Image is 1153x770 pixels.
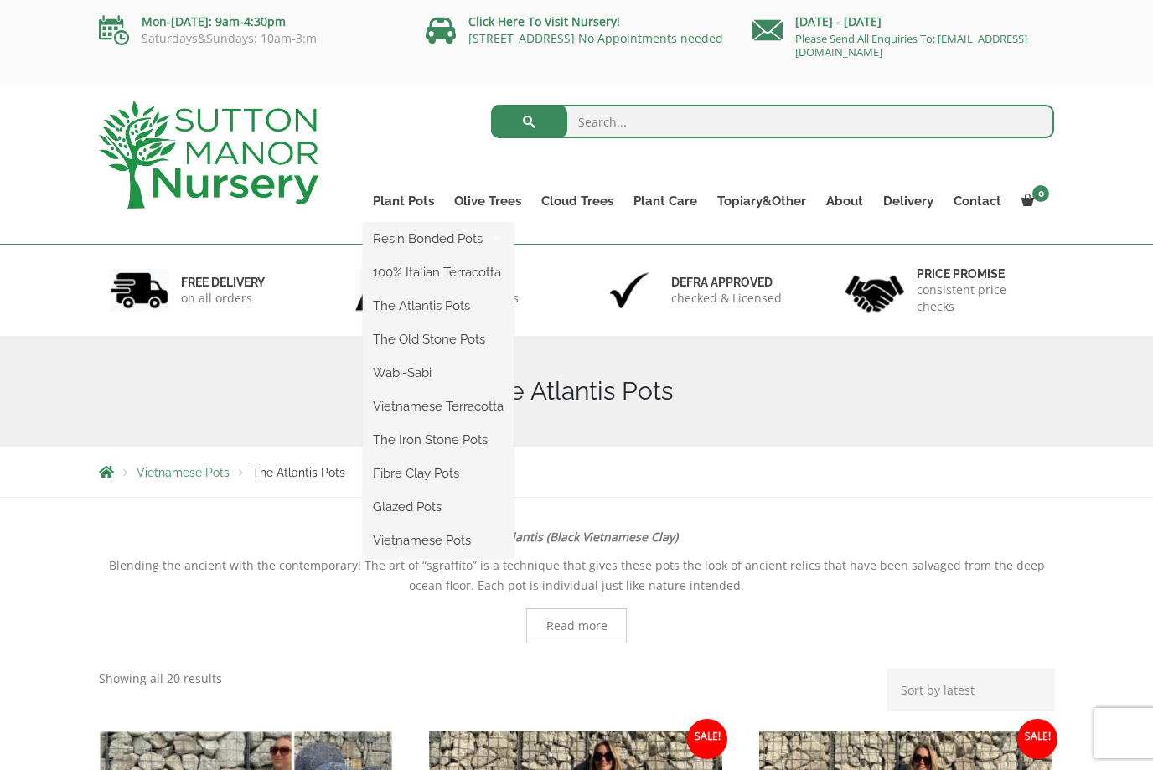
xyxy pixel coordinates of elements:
[845,265,904,316] img: 4.jpg
[444,189,531,213] a: Olive Trees
[600,269,659,312] img: 3.jpg
[363,293,514,318] a: The Atlantis Pots
[752,12,1054,32] p: [DATE] - [DATE]
[468,30,723,46] a: [STREET_ADDRESS] No Appointments needed
[355,269,414,312] img: 2.jpg
[1017,719,1057,759] span: Sale!
[363,327,514,352] a: The Old Stone Pots
[363,494,514,519] a: Glazed Pots
[363,394,514,419] a: Vietnamese Terracotta
[687,719,727,759] span: Sale!
[1011,189,1054,213] a: 0
[363,260,514,285] a: 100% Italian Terracotta
[110,269,168,312] img: 1.jpg
[99,101,318,209] img: logo
[181,275,265,290] h6: FREE DELIVERY
[363,528,514,553] a: Vietnamese Pots
[99,465,1054,478] nav: Breadcrumbs
[1032,185,1049,202] span: 0
[363,189,444,213] a: Plant Pots
[99,12,401,32] p: Mon-[DATE]: 9am-4:30pm
[363,360,514,385] a: Wabi-Sabi
[468,13,620,29] a: Click Here To Visit Nursery!
[816,189,873,213] a: About
[873,189,944,213] a: Delivery
[623,189,707,213] a: Plant Care
[99,376,1054,406] h1: The Atlantis Pots
[476,529,678,545] strong: The Atlantis (Black Vietnamese Clay)
[707,189,816,213] a: Topiary&Other
[917,266,1044,282] h6: Price promise
[363,461,514,486] a: Fibre Clay Pots
[181,290,265,307] p: on all orders
[99,32,401,45] p: Saturdays&Sundays: 10am-3:m
[252,466,345,479] span: The Atlantis Pots
[917,282,1044,315] p: consistent price checks
[671,275,782,290] h6: Defra approved
[944,189,1011,213] a: Contact
[99,556,1054,596] p: Blending the ancient with the contemporary! The art of “sgraffito” is a technique that gives thes...
[363,226,514,251] a: Resin Bonded Pots
[99,669,222,689] p: Showing all 20 results
[531,189,623,213] a: Cloud Trees
[491,105,1055,138] input: Search...
[546,620,608,632] span: Read more
[363,427,514,452] a: The Iron Stone Pots
[671,290,782,307] p: checked & Licensed
[137,466,230,479] a: Vietnamese Pots
[887,669,1054,711] select: Shop order
[795,31,1027,59] a: Please Send All Enquiries To: [EMAIL_ADDRESS][DOMAIN_NAME]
